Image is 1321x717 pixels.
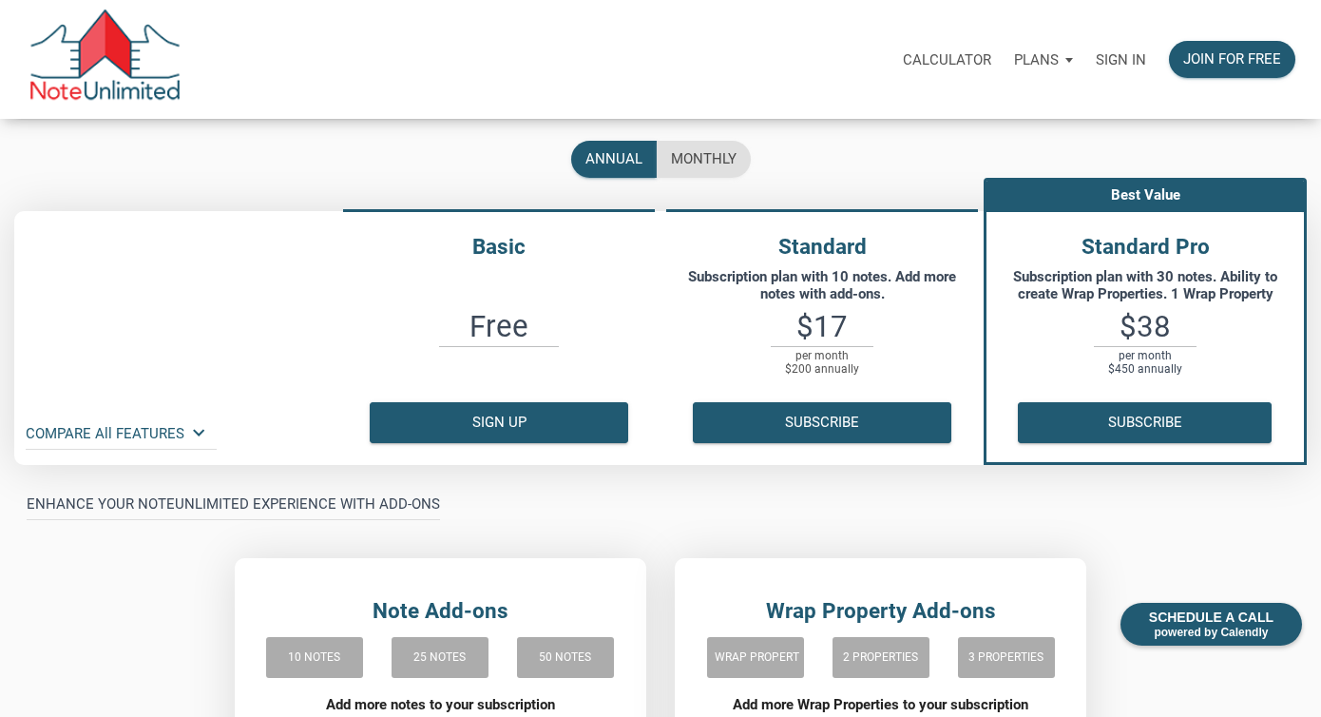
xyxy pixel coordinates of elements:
[337,312,660,341] h3: Free
[1169,41,1295,78] button: Join for free
[187,421,210,444] i: keyboard_arrow_down
[657,141,751,178] button: monthly
[660,231,984,263] h4: Standard
[903,51,991,68] p: Calculator
[986,231,1304,263] h4: Standard Pro
[1003,29,1084,89] a: Plans
[1096,51,1146,68] p: Sign in
[996,268,1294,302] p: Subscription plan with 30 notes. Ability to create Wrap Properties. 1 Wrap Property included.
[771,346,873,377] p: per month $200 annually
[693,595,1069,628] h4: Wrap Property Add-ons
[337,231,660,263] h4: Basic
[1084,29,1158,89] a: Sign in
[1094,346,1197,377] p: per month $450 annually
[986,181,1304,209] p: Best Value
[693,402,951,443] button: Subscribe
[27,493,440,515] p: ENHANCE YOUR NOTEUNLIMITED EXPERIENCE WITH ADD-ONS
[986,312,1304,341] h3: $38
[26,422,184,445] p: COMPARE All FEATURES
[660,312,984,341] h3: $17
[585,148,642,170] div: annual
[29,10,182,109] img: NoteUnlimited
[1120,603,1302,646] div: SCHEDULE A CALL
[1018,402,1272,443] button: Subscribe
[1014,51,1059,68] p: Plans
[671,148,737,170] div: monthly
[1158,29,1307,89] a: Join for free
[252,595,628,628] h4: Note Add-ons
[891,29,1003,89] a: Calculator
[1149,626,1273,639] span: powered by Calendly
[670,268,974,302] p: Subscription plan with 10 notes. Add more notes with add-ons.
[1183,48,1281,70] div: Join for free
[370,402,628,443] button: Sign up
[1003,31,1084,88] button: Plans
[571,141,657,178] button: annual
